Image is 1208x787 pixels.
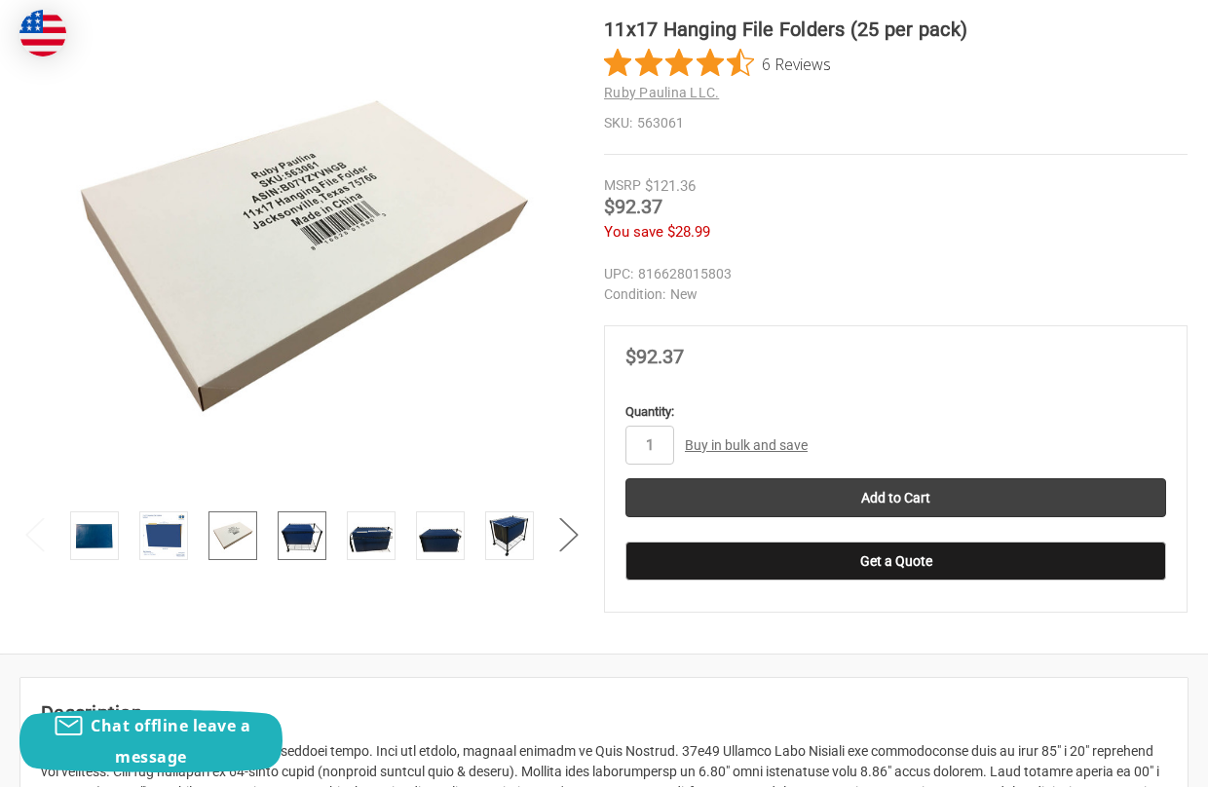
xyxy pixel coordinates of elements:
dt: SKU: [604,113,632,133]
input: Add to Cart [625,478,1166,517]
span: $121.36 [645,177,696,195]
img: 11x17 Hanging File Folders [73,514,116,557]
iframe: Google Customer Reviews [1047,734,1208,787]
div: MSRP [604,175,641,196]
button: Previous [16,505,55,564]
span: $92.37 [604,195,662,218]
img: 11x17 Hanging File Folders (25 per pack) [281,514,323,557]
dd: 816628015803 [604,264,1188,284]
img: 11x17 Hanging File Folders (25 per pack) [211,514,254,557]
h1: 11x17 Hanging File Folders (25 per pack) [604,15,1188,44]
img: 11x17 Hanging File Folders (25 per pack) [488,514,531,557]
h2: Description [41,698,1167,728]
dd: 563061 [604,113,1188,133]
img: 11x17 Hanging File Folders (25 per pack) [419,514,462,557]
span: $28.99 [667,223,710,241]
button: Next [549,505,588,564]
button: Rated 4.5 out of 5 stars from 6 reviews. Jump to reviews. [604,49,831,78]
span: 6 Reviews [762,49,831,78]
img: 11x17 Hanging File Folders [58,15,546,502]
label: Quantity: [625,402,1166,422]
span: You save [604,223,663,241]
dt: Condition: [604,284,665,305]
img: 11x17 Hanging File Folders (25 per pack) [142,514,185,557]
span: Chat offline leave a message [91,715,250,768]
img: duty and tax information for United States [19,10,66,56]
button: Chat offline leave a message [19,710,283,772]
a: Ruby Paulina LLC. [604,85,719,100]
a: Buy in bulk and save [685,437,808,453]
span: $92.37 [625,345,684,368]
button: Get a Quote [625,542,1166,581]
dt: UPC: [604,264,633,284]
dd: New [604,284,1188,305]
img: 11x17 Hanging File Folders (25 per pack) [350,514,393,557]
